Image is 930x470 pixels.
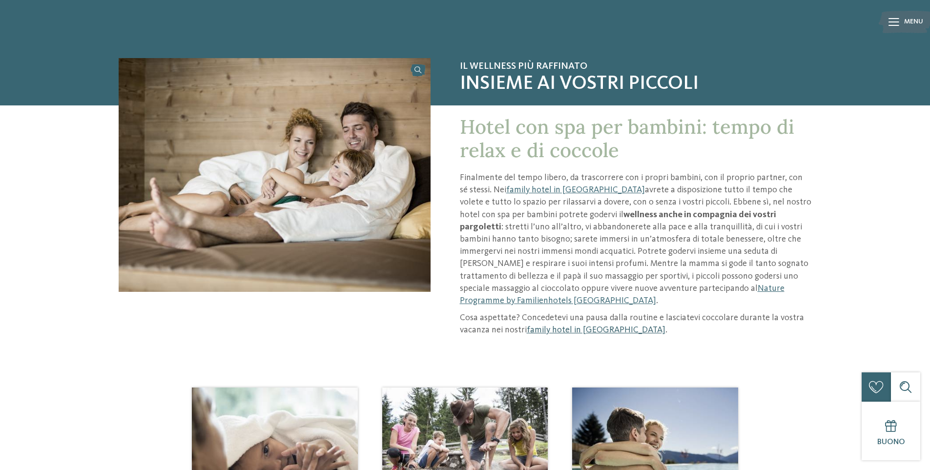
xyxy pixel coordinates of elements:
[862,402,920,460] a: Buono
[460,72,812,96] span: insieme ai vostri piccoli
[460,172,812,307] p: Finalmente del tempo libero, da trascorrere con i propri bambini, con il proprio partner, con sé ...
[506,185,645,194] a: family hotel in [GEOGRAPHIC_DATA]
[460,284,785,305] a: Nature Programme by Familienhotels [GEOGRAPHIC_DATA]
[460,114,794,163] span: Hotel con spa per bambini: tempo di relax e di coccole
[527,326,665,334] a: family hotel in [GEOGRAPHIC_DATA]
[460,210,776,231] strong: wellness anche in compagnia dei vostri pargoletti
[460,312,812,336] p: Cosa aspettate? Concedetevi una pausa dalla routine e lasciatevi coccolare durante la vostra vaca...
[877,438,905,446] span: Buono
[119,58,431,292] img: Hotel con spa per bambini: è tempo di coccole!
[460,61,812,72] span: Il wellness più raffinato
